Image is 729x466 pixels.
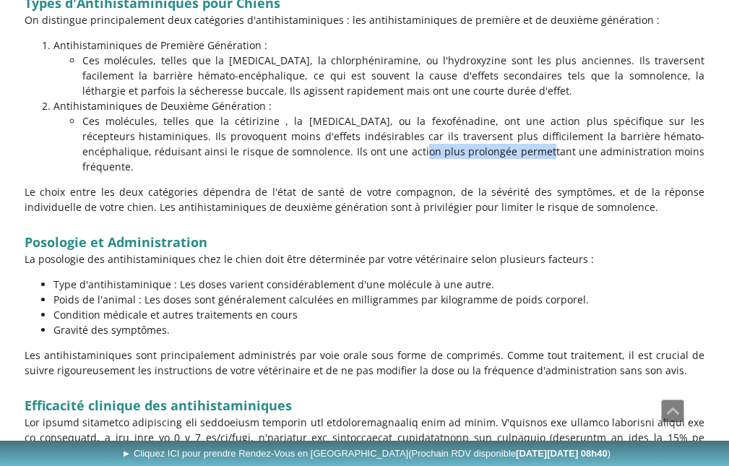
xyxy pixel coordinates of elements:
[121,448,611,459] span: ► Cliquez ICI pour prendre Rendez-Vous en [GEOGRAPHIC_DATA]
[82,113,705,174] p: Ces molécules, telles que la cétirizine , la [MEDICAL_DATA], ou la fexofénadine, ont une action p...
[53,277,705,292] p: Type d'antihistaminique : Les doses varient considérablement d'une molécule à une autre.
[516,448,608,459] b: [DATE][DATE] 08h40
[408,448,611,459] span: (Prochain RDV disponible )
[25,397,292,414] strong: Efficacité clinique des antihistaminiques
[25,184,705,215] p: Le choix entre les deux catégories dépendra de l'état de santé de votre compagnon, de la sévérité...
[25,233,207,251] strong: Posologie et Administration
[25,12,705,27] p: On distingue principalement deux catégories d'antihistaminiques : les antihistaminiques de premiè...
[662,400,683,422] span: Défiler vers le haut
[53,292,705,307] p: Poids de l'animal : Les doses sont généralement calculées en milligrammes par kilogramme de poids...
[25,348,705,378] p: Les antihistaminiques sont principalement administrés par voie orale sous forme de comprimés. Com...
[53,307,705,322] p: Condition médicale et autres traitements en cours
[25,251,705,267] p: La posologie des antihistaminiques chez le chien doit être déterminée par votre vétérinaire selon...
[82,53,705,98] p: Ces molécules, telles que la [MEDICAL_DATA], la chlorphéniramine, ou l'hydroxyzine sont les plus ...
[53,322,705,337] p: Gravité des symptômes.
[53,98,705,113] p: Antihistaminiques de Deuxième Génération :
[53,38,705,53] p: Antihistaminiques de Première Génération :
[661,400,684,423] a: Défiler vers le haut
